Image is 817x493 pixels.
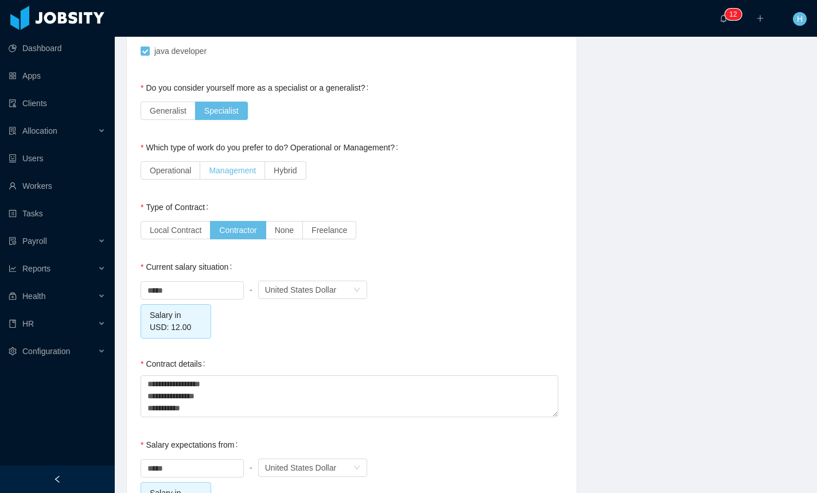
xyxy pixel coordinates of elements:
[733,9,737,20] p: 2
[275,226,294,235] span: None
[141,440,242,449] label: Salary expectations from
[150,106,186,115] span: Generalist
[250,278,252,301] div: -
[141,359,210,368] label: Contract details
[756,14,764,22] i: icon: plus
[150,226,201,235] span: Local Contract
[9,237,17,245] i: icon: file-protect
[9,92,106,115] a: icon: auditClients
[265,459,337,476] div: United States Dollar
[204,106,239,115] span: Specialist
[729,9,733,20] p: 1
[9,64,106,87] a: icon: appstoreApps
[9,202,106,225] a: icon: profileTasks
[9,292,17,300] i: icon: medicine-box
[22,126,57,135] span: Allocation
[150,166,191,175] span: Operational
[9,347,17,355] i: icon: setting
[353,286,360,294] i: icon: down
[141,375,558,417] textarea: Contract details
[9,37,106,60] a: icon: pie-chartDashboard
[9,174,106,197] a: icon: userWorkers
[141,143,403,152] label: Which type of work do you prefer to do? Operational or Management?
[150,310,191,332] span: Salary in USD: 12.00
[141,83,373,92] label: Do you consider yourself more as a specialist or a generalist?
[219,226,256,235] span: Contractor
[141,262,236,271] label: Current salary situation
[797,12,803,26] span: H
[22,264,50,273] span: Reports
[719,14,727,22] i: icon: bell
[9,265,17,273] i: icon: line-chart
[250,456,252,479] div: -
[22,347,70,356] span: Configuration
[150,46,211,56] span: java developer
[725,9,741,20] sup: 12
[9,147,106,170] a: icon: robotUsers
[353,464,360,472] i: icon: down
[274,166,297,175] span: Hybrid
[209,166,256,175] span: Management
[312,226,347,235] span: Freelance
[265,281,337,298] div: United States Dollar
[141,203,213,212] label: Type of Contract
[22,319,34,328] span: HR
[22,292,45,301] span: Health
[9,127,17,135] i: icon: solution
[22,236,47,246] span: Payroll
[9,320,17,328] i: icon: book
